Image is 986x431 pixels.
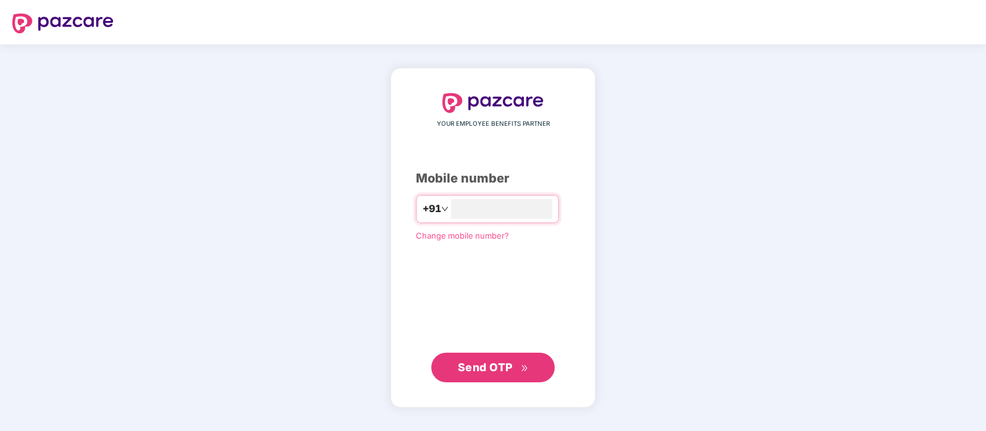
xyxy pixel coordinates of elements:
[441,205,449,213] span: down
[12,14,114,33] img: logo
[521,364,529,372] span: double-right
[416,231,509,240] a: Change mobile number?
[437,119,550,129] span: YOUR EMPLOYEE BENEFITS PARTNER
[431,353,555,382] button: Send OTPdouble-right
[423,201,441,216] span: +91
[442,93,544,113] img: logo
[458,361,513,374] span: Send OTP
[416,169,570,188] div: Mobile number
